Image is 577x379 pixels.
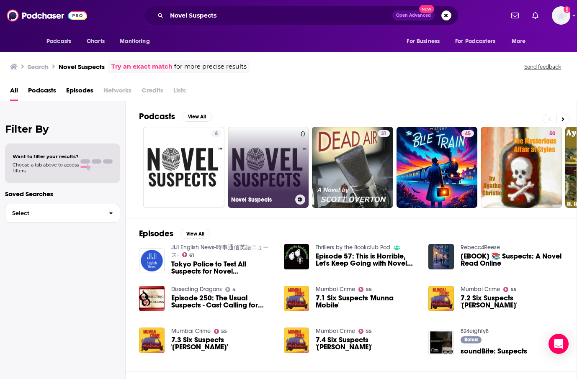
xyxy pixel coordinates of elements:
a: [EBOOK] 📚 Suspects: A Novel Read Online [461,253,563,267]
a: Mumbai Crime [316,286,355,293]
a: Mumbai Crime [316,328,355,335]
span: 6 [215,130,218,138]
h3: Novel Suspects [59,63,105,71]
img: [EBOOK] 📚 Suspects: A Novel Read Online [428,244,454,269]
a: Show notifications dropdown [508,8,522,23]
span: 55 [366,330,372,333]
img: Podchaser - Follow, Share and Rate Podcasts [7,8,87,23]
a: Dissecting Dragons [171,286,222,293]
a: All [10,84,18,101]
span: 50 [549,130,555,138]
a: Try an exact match [111,62,173,72]
a: Mumbai Crime [461,286,500,293]
span: Podcasts [46,36,71,47]
img: 7.2 Six Suspects 'Shabna Saxena' [428,286,454,311]
span: 7.2 Six Suspects '[PERSON_NAME]' [461,294,563,309]
a: 7.1 Six Suspects 'Munna Mobile' [316,294,418,309]
a: soundBite: Suspects [461,348,527,355]
h3: Novel Suspects [231,196,292,203]
a: Charts [81,33,110,49]
a: JIJI English News-時事通信英語ニュース- [171,244,269,259]
img: 7.4 Six Suspects 'Mamta Rai' [284,328,309,353]
span: For Business [407,36,440,47]
span: 61 [189,254,194,257]
a: 31 [312,127,393,208]
a: Mumbai Crime [171,328,211,335]
a: Episode 57: This is Horrible, Let's Keep Going with Novel Suspects [316,253,418,267]
span: for more precise results [174,62,247,72]
span: 4 [232,288,236,292]
span: More [512,36,526,47]
a: 55 [503,287,517,292]
button: Open AdvancedNew [392,10,435,20]
img: 7.3 Six Suspects 'Larry Page' [139,328,165,353]
span: Charts [87,36,105,47]
a: Episodes [66,84,93,101]
a: Podcasts [28,84,56,101]
span: Credits [142,84,163,101]
span: Bonus [464,337,478,342]
button: open menu [506,33,536,49]
a: 61 [182,252,194,257]
a: 6 [143,127,224,208]
span: 31 [381,130,386,138]
a: 55 [214,329,227,334]
span: Open Advanced [396,13,431,18]
img: Episode 57: This is Horrible, Let's Keep Going with Novel Suspects [284,244,309,269]
span: New [419,5,434,13]
span: 7.3 Six Suspects '[PERSON_NAME]' [171,336,274,351]
svg: Add a profile image [564,6,570,13]
a: 31 [378,130,390,137]
a: Rebecc4Reese [461,244,500,251]
a: Show notifications dropdown [529,8,542,23]
span: 55 [366,288,372,292]
img: 7.1 Six Suspects 'Munna Mobile' [284,286,309,311]
button: Show profile menu [552,6,570,25]
span: 7.4 Six Suspects '[PERSON_NAME]' [316,336,418,351]
div: Open Intercom Messenger [549,334,569,354]
a: 7.3 Six Suspects 'Larry Page' [171,336,274,351]
button: open menu [114,33,160,49]
a: 0Novel Suspects [228,127,309,208]
span: For Podcasters [455,36,495,47]
a: Tokyo Police to Test All Suspects for Novel Coronavirus [171,261,274,275]
span: Lists [173,84,186,101]
a: 50 [546,130,559,137]
img: soundBite: Suspects [428,330,454,355]
button: Send feedback [522,63,564,70]
input: Search podcasts, credits, & more... [167,9,392,22]
a: 824eighty8 [461,328,489,335]
h2: Episodes [139,228,173,239]
img: Tokyo Police to Test All Suspects for Novel Coronavirus [139,248,165,274]
span: 55 [511,288,517,292]
img: Episode 250: The Usual Suspects - Cast Calling for your Novel [139,286,165,311]
div: Search podcasts, credits, & more... [144,6,459,25]
a: 55 [358,287,372,292]
a: 4 [225,287,236,292]
span: Want to filter your results? [13,154,79,159]
span: 45 [465,130,471,138]
a: Thrillers by the Bookclub Pod [316,244,390,251]
button: View All [180,229,210,239]
a: 6 [211,130,221,137]
a: Episode 250: The Usual Suspects - Cast Calling for your Novel [171,294,274,309]
a: EpisodesView All [139,228,210,239]
a: PodcastsView All [139,111,212,122]
img: User Profile [552,6,570,25]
